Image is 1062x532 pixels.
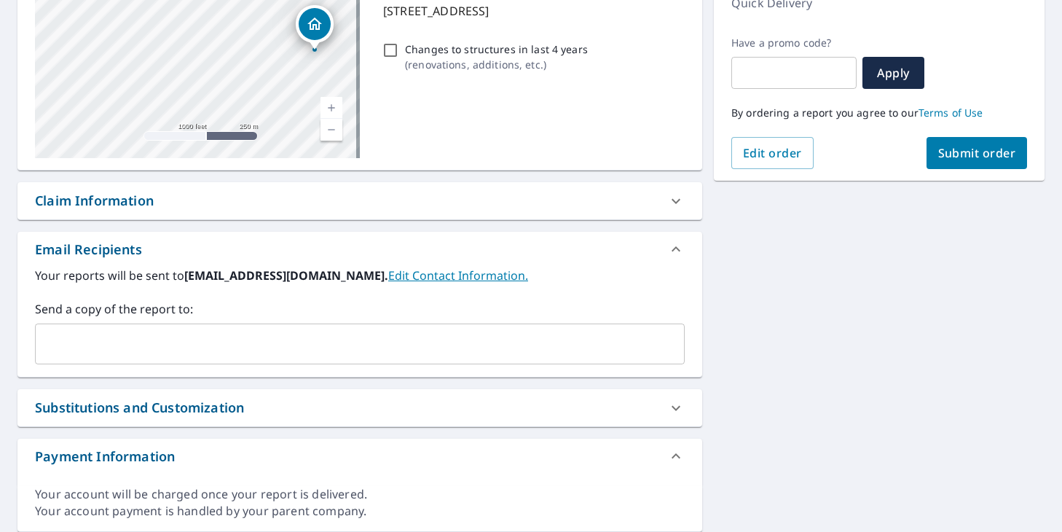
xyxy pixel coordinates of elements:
p: ( renovations, additions, etc. ) [405,57,588,72]
button: Submit order [927,137,1028,169]
div: Claim Information [17,182,702,219]
p: Changes to structures in last 4 years [405,42,588,57]
b: [EMAIL_ADDRESS][DOMAIN_NAME]. [184,267,388,283]
p: By ordering a report you agree to our [731,106,1027,120]
p: [STREET_ADDRESS] [383,2,679,20]
div: Substitutions and Customization [17,389,702,426]
div: Substitutions and Customization [35,398,244,418]
label: Your reports will be sent to [35,267,685,284]
label: Have a promo code? [731,36,857,50]
button: Apply [862,57,924,89]
a: Terms of Use [919,106,983,120]
div: Payment Information [35,447,175,466]
div: Email Recipients [17,232,702,267]
div: Your account will be charged once your report is delivered. [35,486,685,503]
button: Edit order [731,137,814,169]
span: Submit order [938,145,1016,161]
div: Claim Information [35,191,154,211]
span: Apply [874,65,913,81]
div: Dropped pin, building 1, Residential property, 2 Colonial Ln Kinnelon, NJ 07405 [296,5,334,50]
span: Edit order [743,145,802,161]
a: Current Level 15, Zoom Out [320,119,342,141]
div: Payment Information [17,439,702,474]
div: Email Recipients [35,240,142,259]
a: Current Level 15, Zoom In [320,97,342,119]
label: Send a copy of the report to: [35,300,685,318]
div: Your account payment is handled by your parent company. [35,503,685,520]
a: EditContactInfo [388,267,528,283]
